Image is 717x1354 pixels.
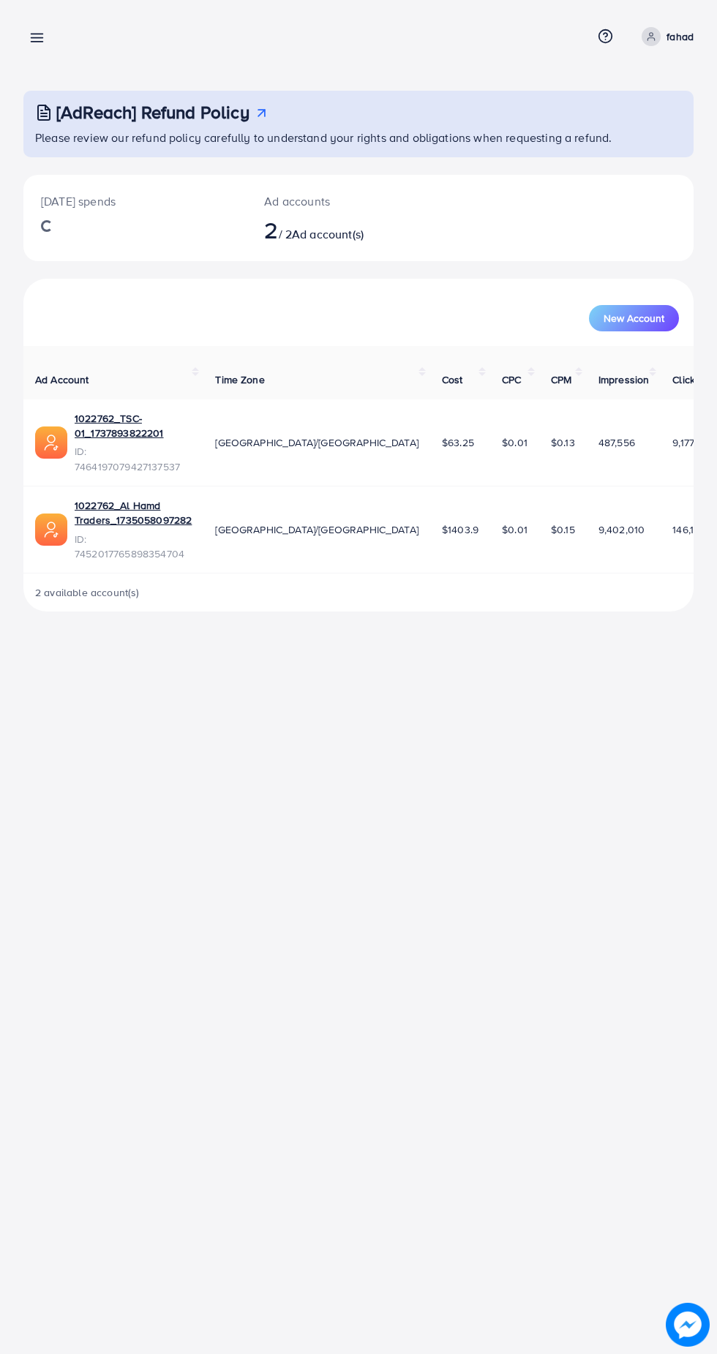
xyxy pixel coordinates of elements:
span: 9,177 [672,435,694,450]
span: $63.25 [442,435,474,450]
p: Please review our refund policy carefully to understand your rights and obligations when requesti... [35,129,685,146]
span: $0.13 [551,435,575,450]
span: 487,556 [598,435,635,450]
button: New Account [589,305,679,331]
span: Ad Account [35,372,89,387]
img: ic-ads-acc.e4c84228.svg [35,426,67,459]
span: 9,402,010 [598,522,645,537]
span: CPC [502,372,521,387]
span: $0.01 [502,435,528,450]
span: 2 [264,213,278,247]
span: [GEOGRAPHIC_DATA]/[GEOGRAPHIC_DATA] [215,522,418,537]
span: New Account [604,313,664,323]
img: ic-ads-acc.e4c84228.svg [35,514,67,546]
a: fahad [636,27,694,46]
a: 1022762_TSC-01_1737893822201 [75,411,192,441]
span: CPM [551,372,571,387]
span: Time Zone [215,372,264,387]
span: Cost [442,372,463,387]
span: [GEOGRAPHIC_DATA]/[GEOGRAPHIC_DATA] [215,435,418,450]
p: [DATE] spends [41,192,229,210]
span: Impression [598,372,650,387]
p: fahad [667,28,694,45]
span: $0.01 [502,522,528,537]
img: image [666,1303,710,1347]
span: $0.15 [551,522,575,537]
span: 2 available account(s) [35,585,140,600]
a: 1022762_Al Hamd Traders_1735058097282 [75,498,192,528]
h2: / 2 [264,216,397,244]
p: Ad accounts [264,192,397,210]
span: ID: 7464197079427137537 [75,444,192,474]
span: 146,124 [672,522,705,537]
h3: [AdReach] Refund Policy [56,102,249,123]
span: Ad account(s) [292,226,364,242]
span: ID: 7452017765898354704 [75,532,192,562]
span: Clicks [672,372,700,387]
span: $1403.9 [442,522,478,537]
